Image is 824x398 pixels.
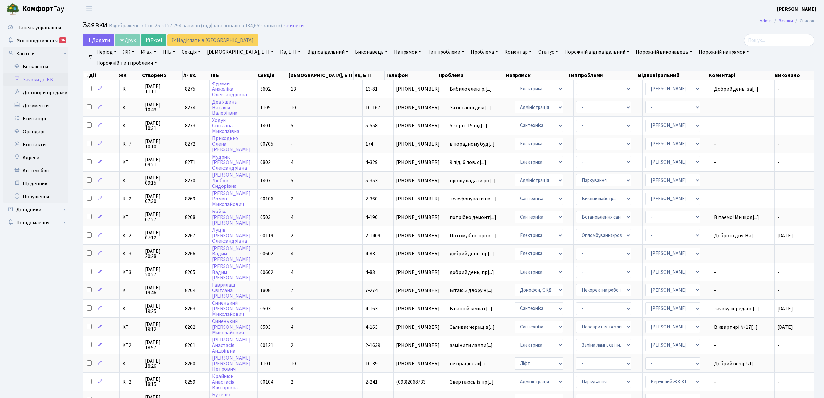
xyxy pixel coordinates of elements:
[777,250,779,257] span: -
[714,123,772,128] span: -
[450,361,509,366] span: не працює ліфт
[365,159,378,166] span: 4-329
[145,285,180,295] span: [DATE] 19:46
[212,281,251,300] a: ГаврилашСвітлана[PERSON_NAME]
[212,208,251,226] a: Бойко[PERSON_NAME][PERSON_NAME]
[212,354,251,373] a: [PERSON_NAME][PERSON_NAME]Петрович
[450,287,493,294] span: Вітаю.З двору н[...]
[365,287,378,294] span: 7-274
[277,46,303,58] a: Кв, БТІ
[396,123,444,128] span: [PHONE_NUMBER]
[260,140,273,148] span: 00705
[120,46,137,58] a: ЖК
[212,263,251,281] a: [PERSON_NAME]Вадим[PERSON_NAME]
[450,342,493,349] span: замінити лампи[...]
[450,159,486,166] span: 9 під, 6 пов. о[...]
[354,71,385,80] th: Кв, БТІ
[777,324,793,331] span: [DATE]
[536,46,561,58] a: Статус
[714,305,759,312] span: заявку передано[...]
[83,34,114,46] a: Додати
[145,175,180,186] span: [DATE] 09:15
[185,379,195,386] span: 8259
[118,71,141,80] th: ЖК
[777,360,779,367] span: -
[793,18,814,25] li: Список
[714,178,772,183] span: -
[744,34,814,46] input: Пошук...
[777,85,779,93] span: -
[185,232,195,239] span: 8267
[777,287,779,294] span: -
[777,305,793,312] span: [DATE]
[145,377,180,387] span: [DATE] 18:15
[122,288,139,293] span: КТ
[145,249,180,259] span: [DATE] 20:28
[122,141,139,147] span: КТ7
[3,99,68,112] a: Документи
[16,37,58,44] span: Мої повідомлення
[396,361,444,366] span: [PHONE_NUMBER]
[185,287,195,294] span: 8264
[777,159,779,166] span: -
[365,122,378,129] span: 5-558
[291,250,293,257] span: 4
[633,46,695,58] a: Порожній виконавець
[396,306,444,311] span: [PHONE_NUMBER]
[260,177,271,184] span: 1407
[396,233,444,238] span: [PHONE_NUMBER]
[305,46,351,58] a: Відповідальний
[145,121,180,131] span: [DATE] 10:31
[714,232,758,239] span: Доброго дня. На[...]
[750,14,824,28] nav: breadcrumb
[122,379,139,385] span: КТ2
[714,288,772,293] span: -
[714,360,758,367] span: Добрий вечір! Л[...]
[145,194,180,204] span: [DATE] 07:30
[212,190,251,208] a: [PERSON_NAME]РоманМиколайович
[777,232,793,239] span: [DATE]
[450,85,492,93] span: Вибило електр.[...]
[450,122,487,129] span: 5 корп.. 15 під[...]
[696,46,752,58] a: Порожній напрямок
[160,46,178,58] a: ПІБ
[145,358,180,369] span: [DATE] 18:26
[396,141,444,147] span: [PHONE_NUMBER]
[562,46,632,58] a: Порожній відповідальний
[3,86,68,99] a: Договори продажу
[122,325,139,330] span: КТ
[212,373,238,391] a: КрайнюкАнастасіяВікторівна
[6,3,19,16] img: logo.png
[59,37,66,43] div: 36
[396,288,444,293] span: [PHONE_NUMBER]
[185,269,195,276] span: 8265
[3,203,68,216] a: Довідники
[291,379,293,386] span: 2
[185,177,195,184] span: 8270
[122,361,139,366] span: КТ
[122,251,139,256] span: КТ3
[760,18,772,24] a: Admin
[122,178,139,183] span: КТ
[260,232,273,239] span: 00119
[450,379,494,386] span: Звертаюсь із пр[...]
[260,250,273,257] span: 00602
[777,214,779,221] span: -
[145,322,180,332] span: [DATE] 19:12
[777,140,779,148] span: -
[212,117,239,135] a: ХодунСвітланаМиколаївна
[145,139,180,149] span: [DATE] 10:10
[212,336,251,354] a: [PERSON_NAME]АнастасіяАндріївна
[145,84,180,94] span: [DATE] 11:11
[212,135,251,153] a: ПриходькоОлена[PERSON_NAME]
[257,71,288,80] th: Секція
[185,140,195,148] span: 8272
[22,4,53,14] b: Комфорт
[450,140,495,148] span: в порадному буд[...]
[450,269,494,276] span: добрий день, пр[...]
[567,71,637,80] th: Тип проблеми
[145,303,180,314] span: [DATE] 19:25
[122,343,139,348] span: КТ2
[291,195,293,202] span: 2
[505,71,567,80] th: Напрямок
